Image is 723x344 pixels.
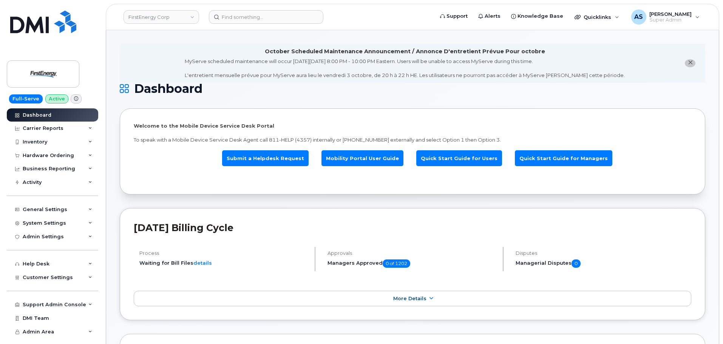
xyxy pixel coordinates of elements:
span: More Details [393,296,426,301]
div: MyServe scheduled maintenance will occur [DATE][DATE] 8:00 PM - 10:00 PM Eastern. Users will be u... [185,58,625,79]
span: 0 of 1202 [383,259,410,268]
h4: Approvals [328,250,496,256]
h2: [DATE] Billing Cycle [134,222,691,233]
a: Quick Start Guide for Managers [515,150,612,167]
h4: Disputes [516,250,691,256]
iframe: Messenger Launcher [690,311,717,338]
a: Mobility Portal User Guide [321,150,403,167]
li: Waiting for Bill Files [139,259,308,267]
p: Welcome to the Mobile Device Service Desk Portal [134,122,691,130]
p: To speak with a Mobile Device Service Desk Agent call 811-HELP (4357) internally or [PHONE_NUMBER... [134,136,691,143]
a: Submit a Helpdesk Request [222,150,309,167]
h5: Managers Approved [328,259,496,268]
h4: Process [139,250,308,256]
div: October Scheduled Maintenance Announcement / Annonce D'entretient Prévue Pour octobre [265,48,545,56]
span: Dashboard [134,83,202,94]
h5: Managerial Disputes [516,259,691,268]
span: 0 [572,259,581,268]
button: close notification [685,59,695,67]
a: details [193,260,212,266]
a: Quick Start Guide for Users [416,150,502,167]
